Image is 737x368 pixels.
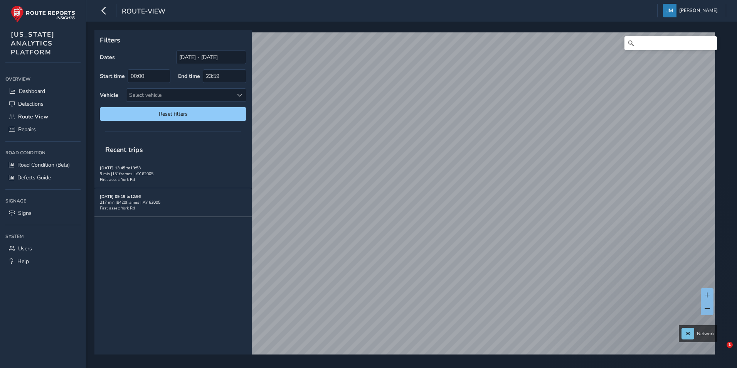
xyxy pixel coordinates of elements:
span: Road Condition (Beta) [17,161,70,169]
a: Signs [5,207,81,219]
strong: [DATE] 09:19 to 12:56 [100,194,141,199]
a: Dashboard [5,85,81,98]
a: Defects Guide [5,171,81,184]
span: Signs [18,209,32,217]
img: rr logo [11,5,75,23]
button: [PERSON_NAME] [663,4,720,17]
span: 1 [727,342,733,348]
img: diamond-layout [663,4,676,17]
input: Search [624,36,717,50]
a: Route View [5,110,81,123]
a: Repairs [5,123,81,136]
button: Reset filters [100,107,246,121]
span: First asset: York Rd [100,205,135,211]
span: Dashboard [19,88,45,95]
div: 217 min | 8420 frames | AY 62005 [100,199,246,205]
span: Defects Guide [17,174,51,181]
p: Filters [100,35,246,45]
div: 9 min | 151 frames | AY 62005 [100,171,246,177]
span: Repairs [18,126,36,133]
span: First asset: York Rd [100,177,135,182]
label: Vehicle [100,91,118,99]
div: Road Condition [5,147,81,159]
canvas: Map [97,32,715,363]
span: [PERSON_NAME] [679,4,718,17]
iframe: Intercom live chat [711,342,729,360]
label: Start time [100,73,125,80]
span: Network [697,331,715,337]
span: route-view [122,7,165,17]
div: System [5,231,81,242]
div: Overview [5,73,81,85]
div: Select vehicle [126,89,233,101]
label: Dates [100,54,115,61]
div: Signage [5,195,81,207]
span: Reset filters [106,110,241,118]
span: Users [18,245,32,252]
span: Help [17,258,29,265]
span: Route View [18,113,48,120]
span: Recent trips [100,140,148,160]
strong: [DATE] 13:45 to 13:53 [100,165,141,171]
span: [US_STATE] ANALYTICS PLATFORM [11,30,55,57]
a: Help [5,255,81,268]
a: Road Condition (Beta) [5,159,81,171]
a: Users [5,242,81,255]
a: Detections [5,98,81,110]
label: End time [178,73,200,80]
span: Detections [18,100,44,108]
